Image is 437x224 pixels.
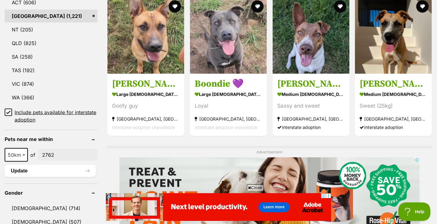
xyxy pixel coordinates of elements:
a: [GEOGRAPHIC_DATA] (1,221) [5,10,97,23]
button: favourite [416,0,429,13]
div: Loyal [195,102,262,110]
h3: [PERSON_NAME] 💜 [112,78,180,90]
a: [PERSON_NAME] medium [DEMOGRAPHIC_DATA] Dog Sweet (25kg) [GEOGRAPHIC_DATA], [GEOGRAPHIC_DATA] Int... [355,73,432,136]
header: Pets near me within [5,136,97,142]
span: Interstate adoption unavailable [195,125,257,130]
span: Include pets available for interstate adoption [15,109,97,123]
strong: medium [DEMOGRAPHIC_DATA] Dog [277,90,345,99]
strong: large [DEMOGRAPHIC_DATA] Dog [195,90,262,99]
h3: Boondie 💜 [195,78,262,90]
span: Interstate adoption unavailable [112,125,175,130]
div: Goofy guy [112,102,180,110]
strong: large [DEMOGRAPHIC_DATA] Dog [112,90,180,99]
a: [PERSON_NAME] 💜 large [DEMOGRAPHIC_DATA] Dog Goofy guy [GEOGRAPHIC_DATA], [GEOGRAPHIC_DATA] Inter... [107,73,184,136]
button: favourite [334,0,346,13]
strong: [GEOGRAPHIC_DATA], [GEOGRAPHIC_DATA] [112,115,180,123]
button: Update [5,165,96,177]
strong: [GEOGRAPHIC_DATA], [GEOGRAPHIC_DATA] [360,115,427,123]
span: 50km [5,148,28,162]
div: Interstate adoption [277,123,345,131]
a: TAS (192) [5,64,97,77]
button: favourite [169,0,181,13]
strong: medium [DEMOGRAPHIC_DATA] Dog [360,90,427,99]
div: Interstate adoption [360,123,427,131]
a: VIC (874) [5,77,97,90]
a: WA (366) [5,91,97,104]
a: NT (205) [5,23,97,36]
h3: [PERSON_NAME] [360,78,427,90]
div: Sassy and sweet [277,102,345,110]
span: 50km [5,151,27,159]
a: SA (258) [5,50,97,63]
a: [PERSON_NAME] medium [DEMOGRAPHIC_DATA] Dog Sassy and sweet [GEOGRAPHIC_DATA], [GEOGRAPHIC_DATA] ... [273,73,349,136]
a: Boondie 💜 large [DEMOGRAPHIC_DATA] Dog Loyal [GEOGRAPHIC_DATA], [GEOGRAPHIC_DATA] Interstate adop... [190,73,267,136]
a: Include pets available for interstate adoption [5,109,97,123]
input: postcode [38,149,97,161]
h3: [PERSON_NAME] [277,78,345,90]
div: Sweet (25kg) [360,102,427,110]
a: QLD (825) [5,37,97,50]
a: [DEMOGRAPHIC_DATA] (714) [5,202,97,215]
strong: [GEOGRAPHIC_DATA], [GEOGRAPHIC_DATA] [277,115,345,123]
button: favourite [251,0,264,13]
strong: [GEOGRAPHIC_DATA], [GEOGRAPHIC_DATA] [195,115,262,123]
iframe: Help Scout Beacon - Open [398,202,431,221]
header: Gender [5,190,97,196]
span: of [30,151,35,159]
span: Close [247,185,264,191]
iframe: Advertisement [106,193,331,221]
